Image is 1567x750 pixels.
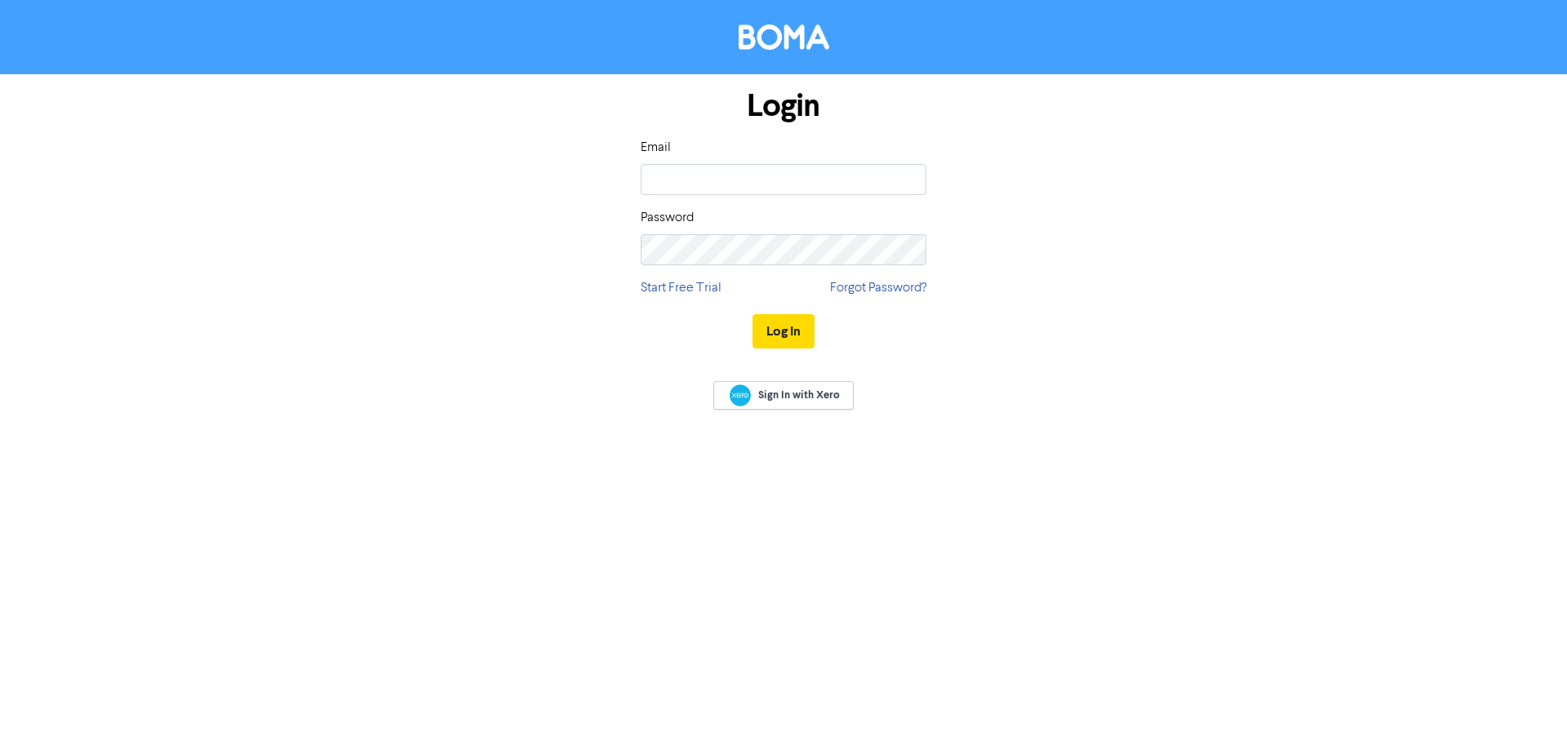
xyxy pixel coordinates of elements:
[641,208,694,228] label: Password
[730,384,751,406] img: Xero logo
[830,278,926,298] a: Forgot Password?
[641,278,721,298] a: Start Free Trial
[713,381,854,410] a: Sign In with Xero
[739,24,829,50] img: BOMA Logo
[758,388,840,402] span: Sign In with Xero
[641,138,671,158] label: Email
[752,314,815,348] button: Log In
[641,87,926,125] h1: Login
